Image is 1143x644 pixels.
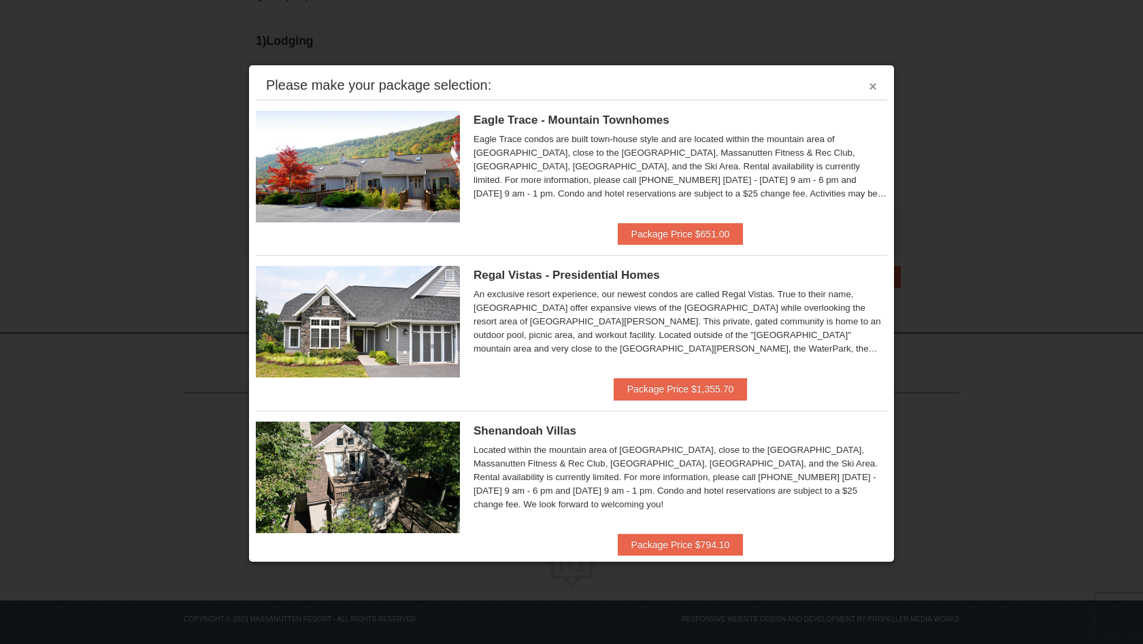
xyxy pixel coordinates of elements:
[256,266,460,377] img: 19218991-1-902409a9.jpg
[474,269,660,282] span: Regal Vistas - Presidential Homes
[869,80,877,93] button: ×
[474,133,887,201] div: Eagle Trace condos are built town-house style and are located within the mountain area of [GEOGRA...
[474,288,887,356] div: An exclusive resort experience, our newest condos are called Regal Vistas. True to their name, [G...
[474,424,576,437] span: Shenandoah Villas
[256,422,460,533] img: 19219019-2-e70bf45f.jpg
[256,111,460,222] img: 19218983-1-9b289e55.jpg
[474,114,669,126] span: Eagle Trace - Mountain Townhomes
[266,78,491,92] div: Please make your package selection:
[474,443,887,511] div: Located within the mountain area of [GEOGRAPHIC_DATA], close to the [GEOGRAPHIC_DATA], Massanutte...
[618,223,744,245] button: Package Price $651.00
[614,378,747,400] button: Package Price $1,355.70
[618,534,744,556] button: Package Price $794.10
